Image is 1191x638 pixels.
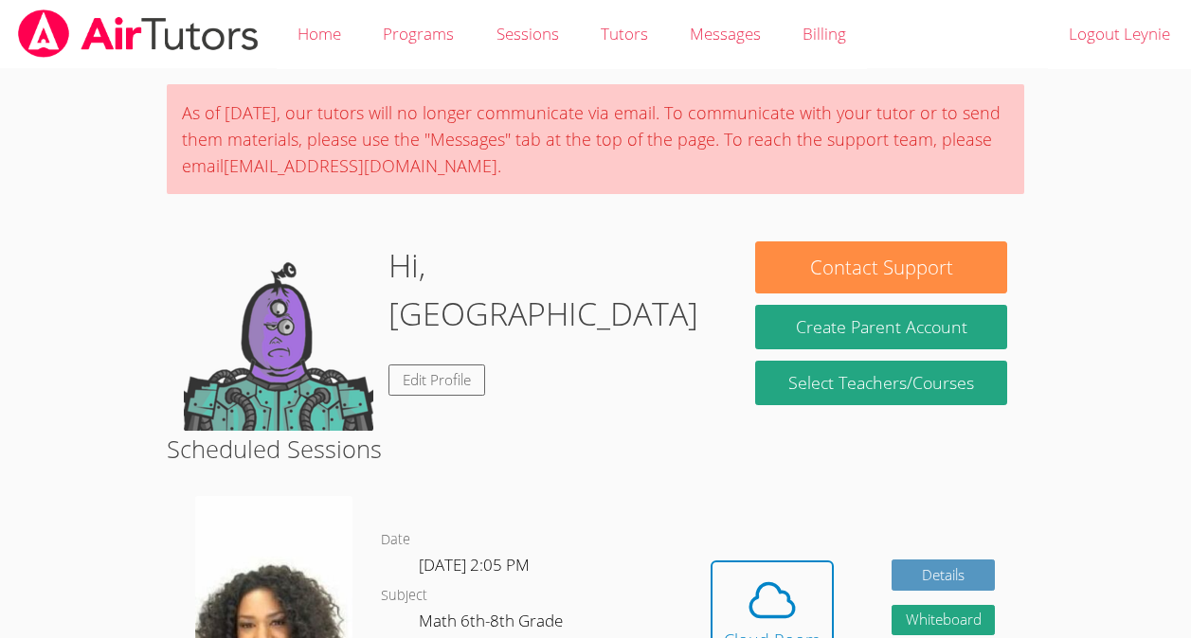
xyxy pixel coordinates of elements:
[388,364,485,396] a: Edit Profile
[16,9,261,58] img: airtutors_banner-c4298cdbf04f3fff15de1276eac7730deb9818008684d7c2e4769d2f7ddbe033.png
[690,23,761,44] span: Messages
[419,554,530,576] span: [DATE] 2:05 PM
[167,84,1024,194] div: As of [DATE], our tutors will no longer communicate via email. To communicate with your tutor or ...
[381,528,410,552] dt: Date
[892,559,996,591] a: Details
[388,241,721,338] h1: Hi, [GEOGRAPHIC_DATA]
[755,361,1006,405] a: Select Teachers/Courses
[755,241,1006,293] button: Contact Support
[755,305,1006,349] button: Create Parent Account
[892,605,996,636] button: Whiteboard
[184,241,373,431] img: default.png
[381,584,427,608] dt: Subject
[167,431,1024,467] h2: Scheduled Sessions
